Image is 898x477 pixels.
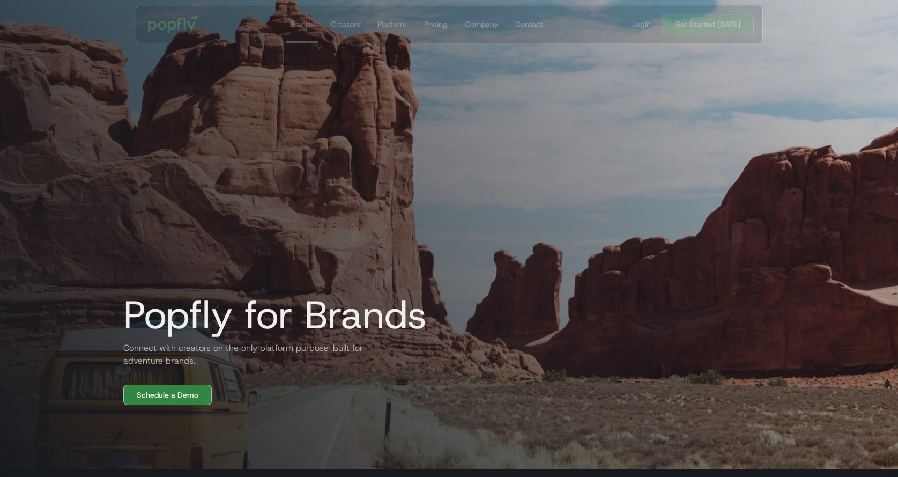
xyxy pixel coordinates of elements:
[326,5,364,43] a: Creators
[330,19,360,30] div: Creators
[373,5,411,43] a: Platform
[632,19,651,30] div: Login
[510,5,547,43] a: Contact
[628,19,655,30] a: Login
[460,5,502,43] a: Company
[424,19,447,30] div: Pricing
[123,385,212,405] a: Schedule a Demo
[115,342,372,368] h2: Connect with creators on the only platform purpose-built for adventure brands.
[515,19,543,30] div: Contact
[115,293,427,336] h1: Popfly for Brands
[140,8,210,40] a: home
[464,19,498,30] div: Company
[290,19,313,30] div: Brands
[662,14,754,34] a: Get Started [DATE]
[419,5,451,43] a: Pricing
[285,5,317,43] a: Brands
[377,19,406,30] div: Platform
